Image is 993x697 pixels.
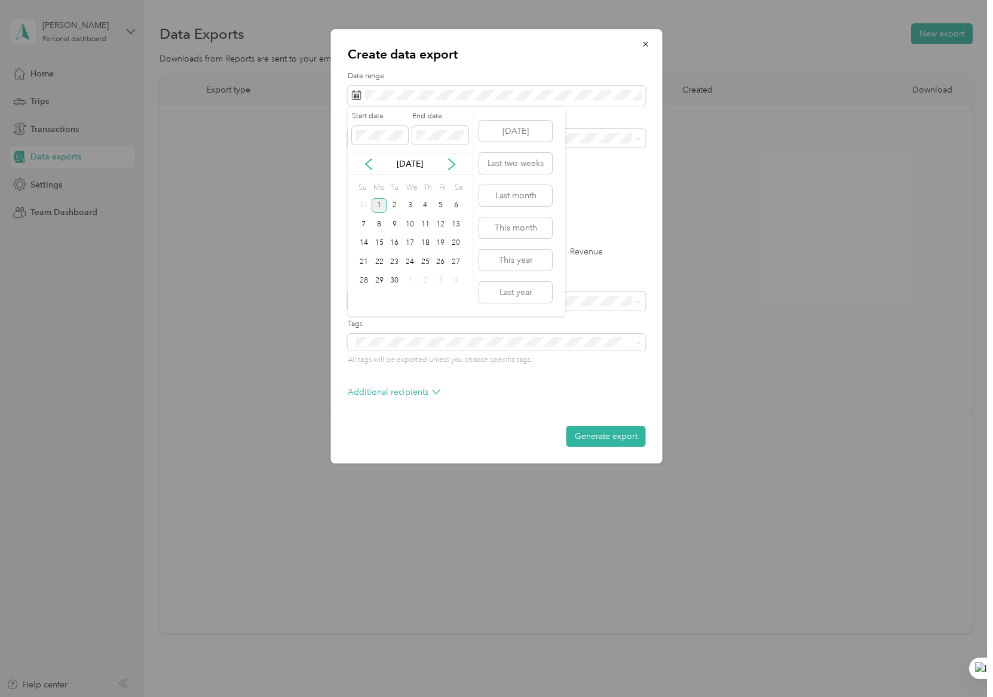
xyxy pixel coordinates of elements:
[433,236,449,251] div: 19
[418,198,433,213] div: 4
[387,236,402,251] div: 16
[402,217,418,232] div: 10
[926,630,993,697] iframe: Everlance-gr Chat Button Frame
[372,236,387,251] div: 15
[388,179,400,196] div: Tu
[387,274,402,288] div: 30
[372,198,387,213] div: 1
[433,274,449,288] div: 3
[402,198,418,213] div: 3
[448,254,464,269] div: 27
[348,319,646,330] label: Tags
[372,274,387,288] div: 29
[402,236,418,251] div: 17
[356,198,372,213] div: 31
[356,274,372,288] div: 28
[404,179,418,196] div: We
[479,250,552,271] button: This year
[356,236,372,251] div: 14
[418,274,433,288] div: 2
[348,46,646,63] p: Create data export
[566,426,646,447] button: Generate export
[479,185,552,206] button: Last month
[422,179,433,196] div: Th
[348,386,440,398] p: Additional recipients
[479,282,552,303] button: Last year
[372,217,387,232] div: 8
[418,254,433,269] div: 25
[418,236,433,251] div: 18
[448,274,464,288] div: 4
[372,179,385,196] div: Mo
[479,217,552,238] button: This month
[402,274,418,288] div: 1
[448,217,464,232] div: 13
[448,236,464,251] div: 20
[348,71,646,82] label: Date range
[418,217,433,232] div: 11
[433,198,449,213] div: 5
[348,355,646,366] p: All tags will be exported unless you choose specific tags.
[352,111,408,122] label: Start date
[452,179,464,196] div: Sa
[557,248,603,256] label: Revenue
[437,179,448,196] div: Fr
[385,158,435,170] p: [DATE]
[479,153,552,174] button: Last two weeks
[387,217,402,232] div: 9
[356,179,367,196] div: Su
[412,111,468,122] label: End date
[479,121,552,142] button: [DATE]
[356,217,372,232] div: 7
[448,198,464,213] div: 6
[356,254,372,269] div: 21
[387,198,402,213] div: 2
[372,254,387,269] div: 22
[402,254,418,269] div: 24
[433,254,449,269] div: 26
[433,217,449,232] div: 12
[387,254,402,269] div: 23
